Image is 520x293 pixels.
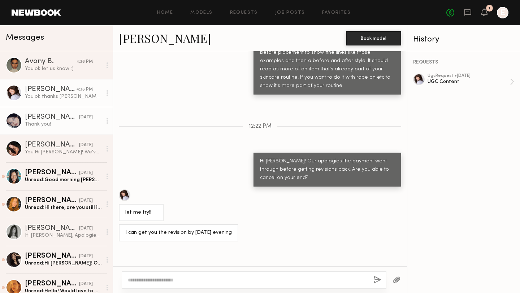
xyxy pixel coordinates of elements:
div: 1 [489,6,490,10]
div: [DATE] [79,253,93,260]
a: [PERSON_NAME] [119,30,211,46]
div: [PERSON_NAME] [25,114,79,121]
div: let me try!! [125,209,157,217]
a: Requests [230,10,258,15]
span: 12:22 PM [249,123,272,130]
div: [DATE] [79,225,93,232]
a: E [497,7,508,18]
a: Job Posts [275,10,305,15]
div: Unread: Hi [PERSON_NAME]! Omg, thank you so much for reaching out, I absolutely love Skin Gym and... [25,260,102,267]
div: You: ok let us know :) [25,65,102,72]
div: Thank you! [25,121,102,128]
div: You: ok thanks [PERSON_NAME]! Yes, let me know :) [25,93,102,100]
span: Messages [6,34,44,42]
div: 4:36 PM [76,86,93,93]
div: [DATE] [79,197,93,204]
div: [PERSON_NAME] [25,225,79,232]
div: UGC Content [428,78,510,85]
div: Unread: Good morning [PERSON_NAME], Hope you had a wonderful weekend! I just wanted to check-in a... [25,176,102,183]
div: Avony B. [25,58,76,65]
div: Unread: Hi there, are you still interested? Please reach out to my email for a faster response: c... [25,204,102,211]
div: Yes, exactly! If you can use the two example links as reference. No voice over but can be more es... [260,32,395,90]
div: ugc Request • [DATE] [428,74,510,78]
div: REQUESTS [413,60,514,65]
div: I can get you the revision by [DATE] evening [125,229,232,237]
a: Models [190,10,212,15]
div: [PERSON_NAME] [25,197,79,204]
div: [PERSON_NAME] [25,169,79,176]
div: History [413,35,514,44]
div: [PERSON_NAME] [25,253,79,260]
a: Home [157,10,173,15]
a: ugcRequest •[DATE]UGC Content [428,74,514,90]
div: [PERSON_NAME] [25,86,76,93]
div: 4:36 PM [76,58,93,65]
div: [DATE] [79,114,93,121]
div: [PERSON_NAME] [25,280,79,288]
div: Hi [PERSON_NAME], Apologies I’m just barely seeing your message now! I’ll link my UGC portfolio f... [25,232,102,239]
button: Book model [346,31,401,45]
div: You: Hi [PERSON_NAME]! We've been trying to reach out. Please let us know if you're still interested [25,149,102,156]
div: [DATE] [79,281,93,288]
div: Hi [PERSON_NAME]! Our apologies the payment went through before getting revisions back. Are you a... [260,157,395,182]
div: [DATE] [79,170,93,176]
div: [DATE] [79,142,93,149]
div: [PERSON_NAME] [25,141,79,149]
a: Book model [346,35,401,41]
a: Favorites [322,10,351,15]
